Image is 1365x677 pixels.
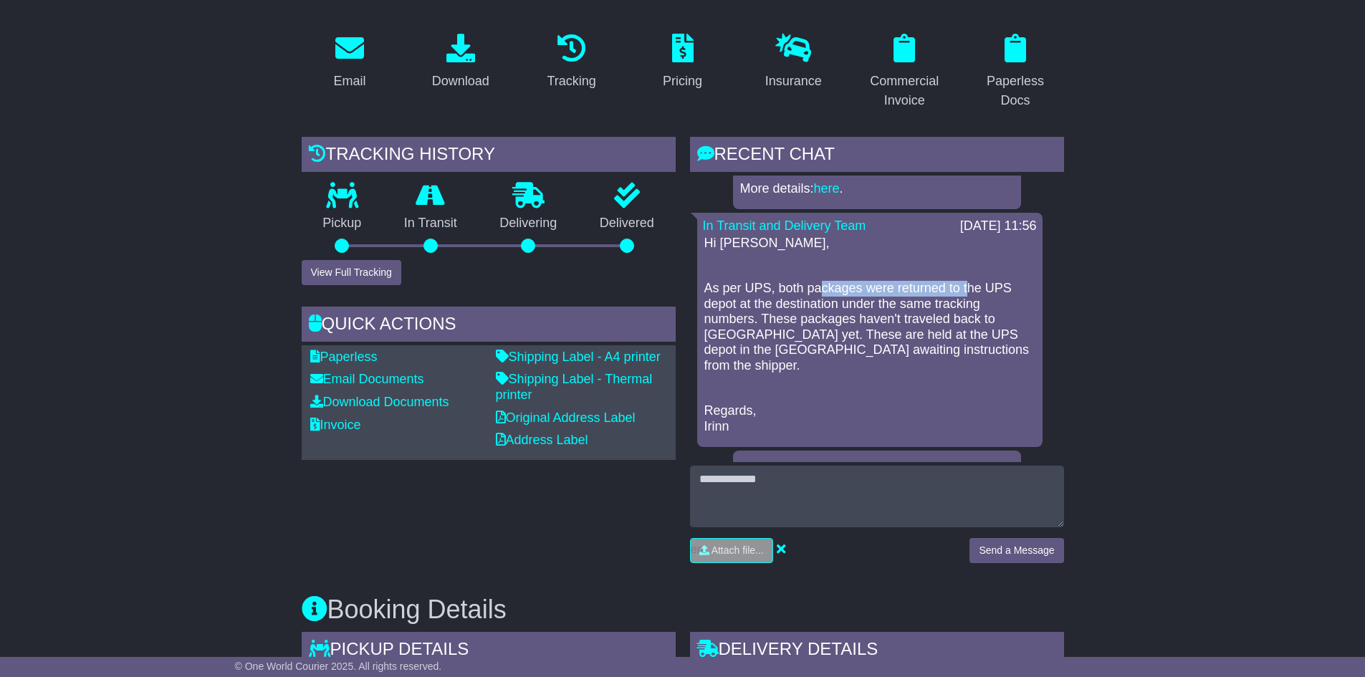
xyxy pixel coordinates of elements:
div: [DATE] 11:56 [960,219,1037,234]
p: Delivered [578,216,676,231]
a: Shipping Label - A4 printer [496,350,661,364]
p: Pickup [302,216,383,231]
a: Shipping Label - Thermal printer [496,372,653,402]
div: Email [333,72,365,91]
a: Address Label [496,433,588,447]
a: Original Address Label [496,410,636,425]
a: Tracking [537,29,605,96]
a: Paperless Docs [967,29,1064,115]
div: Quick Actions [302,307,676,345]
button: View Full Tracking [302,260,401,285]
a: here [814,181,840,196]
div: Delivery Details [690,632,1064,671]
button: Send a Message [969,538,1063,563]
a: Email Documents [310,372,424,386]
div: Commercial Invoice [866,72,944,110]
a: Download Documents [310,395,449,409]
a: Invoice [310,418,361,432]
p: Hi [PERSON_NAME], [704,236,1035,251]
span: © One World Courier 2025. All rights reserved. [235,661,442,672]
a: Commercial Invoice [856,29,953,115]
div: Pricing [663,72,702,91]
div: Insurance [765,72,822,91]
div: Tracking history [302,137,676,176]
p: Delivering [479,216,579,231]
a: Paperless [310,350,378,364]
p: As per UPS, both packages were returned to the UPS depot at the destination under the same tracki... [704,281,1035,374]
a: Insurance [756,29,831,96]
p: In Transit [383,216,479,231]
a: Pricing [653,29,712,96]
div: Tracking [547,72,595,91]
p: More details: . [740,181,1014,197]
h3: Booking Details [302,595,1064,624]
a: Email [324,29,375,96]
div: RECENT CHAT [690,137,1064,176]
div: Download [432,72,489,91]
a: Download [423,29,499,96]
a: In Transit and Delivery Team [703,219,866,233]
p: Regards, Irinn [704,403,1035,434]
div: Paperless Docs [977,72,1055,110]
div: Pickup Details [302,632,676,671]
